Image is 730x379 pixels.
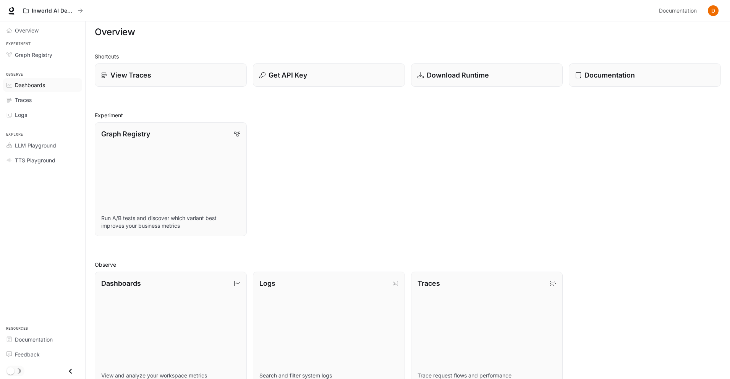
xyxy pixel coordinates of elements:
[101,278,141,288] p: Dashboards
[20,3,86,18] button: All workspaces
[253,63,405,87] button: Get API Key
[15,156,55,164] span: TTS Playground
[656,3,702,18] a: Documentation
[15,335,53,343] span: Documentation
[3,78,82,92] a: Dashboards
[3,348,82,361] a: Feedback
[95,111,721,119] h2: Experiment
[3,333,82,346] a: Documentation
[708,5,719,16] img: User avatar
[15,96,32,104] span: Traces
[95,52,721,60] h2: Shortcuts
[706,3,721,18] button: User avatar
[95,261,721,269] h2: Observe
[418,278,440,288] p: Traces
[7,366,15,375] span: Dark mode toggle
[15,26,39,34] span: Overview
[95,24,135,40] h1: Overview
[569,63,721,87] a: Documentation
[3,48,82,62] a: Graph Registry
[15,51,52,59] span: Graph Registry
[101,129,150,139] p: Graph Registry
[32,8,74,14] p: Inworld AI Demos
[659,6,697,16] span: Documentation
[95,122,247,236] a: Graph RegistryRun A/B tests and discover which variant best improves your business metrics
[110,70,151,80] p: View Traces
[101,214,240,230] p: Run A/B tests and discover which variant best improves your business metrics
[3,139,82,152] a: LLM Playground
[95,63,247,87] a: View Traces
[62,363,79,379] button: Close drawer
[3,24,82,37] a: Overview
[3,108,82,121] a: Logs
[259,278,275,288] p: Logs
[584,70,635,80] p: Documentation
[3,154,82,167] a: TTS Playground
[427,70,489,80] p: Download Runtime
[269,70,307,80] p: Get API Key
[15,141,56,149] span: LLM Playground
[15,111,27,119] span: Logs
[411,63,563,87] a: Download Runtime
[15,81,45,89] span: Dashboards
[15,350,40,358] span: Feedback
[3,93,82,107] a: Traces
